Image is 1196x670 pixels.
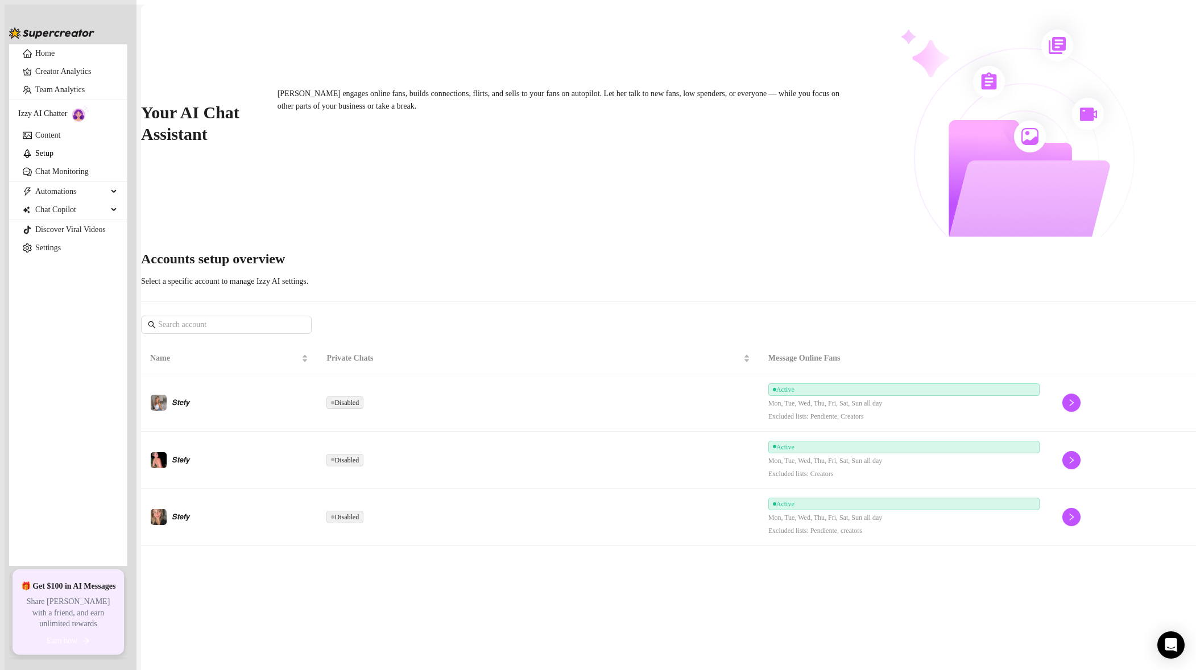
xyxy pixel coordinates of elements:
a: Settings [35,243,61,252]
span: Excluded lists: Creators [768,469,1045,479]
span: right [1067,513,1075,521]
span: 𝙎𝙩𝙚𝙛𝙮 [172,398,189,407]
a: Chat Monitoring [35,167,89,176]
span: 𝙎𝙩𝙚𝙛𝙮 [172,512,189,521]
span: Excluded lists: Pendiente, creators [768,526,1045,536]
th: Message Online Fans [759,343,1054,374]
span: Disabled [334,513,359,521]
button: right [1062,451,1081,469]
span: Active [776,443,794,451]
span: arrow-right [82,637,90,645]
span: Earn now [47,636,77,646]
div: Open Intercom Messenger [1157,631,1185,659]
a: Setup [35,149,53,158]
a: Team Analytics [35,85,85,94]
span: search [148,321,156,329]
span: Mon, Tue, Wed, Thu, Fri, Sat, Sun all day [768,512,1045,523]
img: 𝙎𝙩𝙚𝙛𝙮 [151,509,167,525]
th: Name [141,343,317,374]
img: 𝙎𝙩𝙚𝙛𝙮 [151,395,167,411]
span: Izzy AI Chatter [18,107,67,120]
button: Earn nowarrow-right [19,634,117,648]
img: logo-BBDzfeDw.svg [9,27,94,39]
span: right [1067,399,1075,407]
button: right [1062,508,1081,526]
span: Mon, Tue, Wed, Thu, Fri, Sat, Sun all day [768,456,1045,466]
span: Private Chats [326,352,740,365]
img: 𝙎𝙩𝙚𝙛𝙮 [151,452,167,468]
h2: Your AI Chat Assistant [141,102,278,145]
span: Active [776,386,794,394]
img: Chat Copilot [23,206,30,214]
span: Excluded lists: Pendiente, Creators [768,411,1045,422]
span: thunderbolt [23,187,32,196]
span: Name [150,352,299,365]
a: Discover Viral Videos [35,225,106,234]
span: 𝙎𝙩𝙚𝙛𝙮 [172,456,189,464]
span: Automations [35,183,107,201]
button: right [1062,394,1081,412]
a: Content [35,131,60,139]
th: Private Chats [317,343,759,374]
span: Disabled [334,399,359,407]
span: Disabled [334,456,359,464]
div: [PERSON_NAME] engages online fans, builds connections, flirts, and sells to your fans on autopilo... [278,88,848,154]
span: Chat Copilot [35,201,107,219]
span: Mon, Tue, Wed, Thu, Fri, Sat, Sun all day [768,398,1045,409]
span: 🎁 Get $100 in AI Messages [21,581,116,592]
input: Search account [158,319,296,331]
span: Select a specific account to manage Izzy AI settings. [141,277,308,286]
a: Home [35,49,55,57]
span: right [1067,456,1075,464]
span: Share [PERSON_NAME] with a friend, and earn unlimited rewards [19,596,117,630]
a: Creator Analytics [35,63,118,81]
img: AI Chatter [72,105,89,122]
span: Active [776,500,794,508]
